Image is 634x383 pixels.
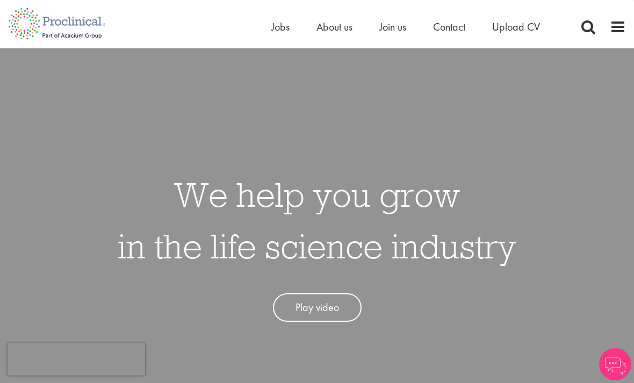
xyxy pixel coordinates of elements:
[118,169,516,272] h1: We help you grow in the life science industry
[379,20,406,34] a: Join us
[599,348,631,380] img: Chatbot
[273,293,362,322] a: Play video
[271,20,290,34] a: Jobs
[316,20,352,34] a: About us
[492,20,540,34] a: Upload CV
[433,20,465,34] a: Contact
